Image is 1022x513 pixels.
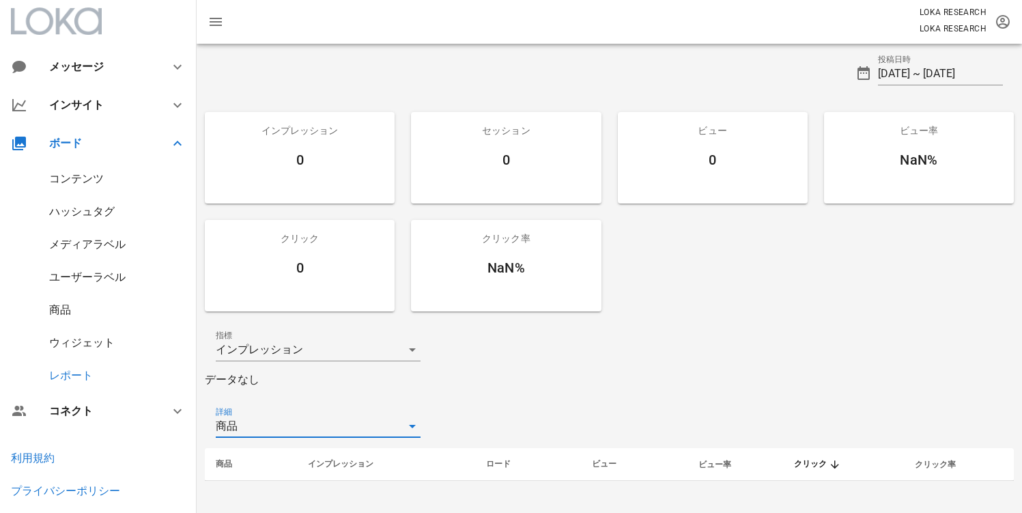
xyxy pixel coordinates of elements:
div: ビュー率 [824,112,1014,149]
a: ユーザーラベル [49,271,126,283]
div: クリック [205,220,395,257]
div: メッセージ [49,60,147,73]
span: インプレッション [308,459,373,469]
div: インプレッション [216,344,303,356]
span: ロード [486,459,511,469]
div: ビュー [618,112,808,149]
div: コネクト [49,404,153,417]
a: 利用規約 [11,452,55,465]
a: メディアラベル [49,238,126,251]
div: 詳細商品 [216,415,421,437]
div: 0 [411,149,601,171]
a: コンテンツ [49,172,104,185]
p: LOKA RESEARCH [920,22,986,36]
div: 0 [205,257,395,279]
span: クリック [794,459,827,469]
div: データなし [205,372,1014,388]
div: セッション [411,112,601,149]
a: プライバシーポリシー [11,484,120,497]
p: LOKA RESEARCH [920,5,986,19]
a: 商品 [49,303,71,316]
div: NaN% [411,257,601,279]
div: 商品 [216,420,238,432]
div: 0 [205,149,395,171]
span: ビュー率 [698,460,731,469]
div: NaN% [824,149,1014,171]
a: ウィジェット [49,336,115,349]
a: ハッシュタグ [49,205,115,218]
span: ビュー [592,459,616,469]
div: 指標インプレッション [216,339,421,361]
span: クリック率 [915,460,956,469]
div: 0 [618,149,808,171]
div: ボード [49,137,153,150]
span: 商品 [216,459,232,469]
div: クリック率 [411,220,601,257]
div: インサイト [49,98,153,111]
div: インプレッション [205,112,395,149]
a: レポート [49,369,93,382]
